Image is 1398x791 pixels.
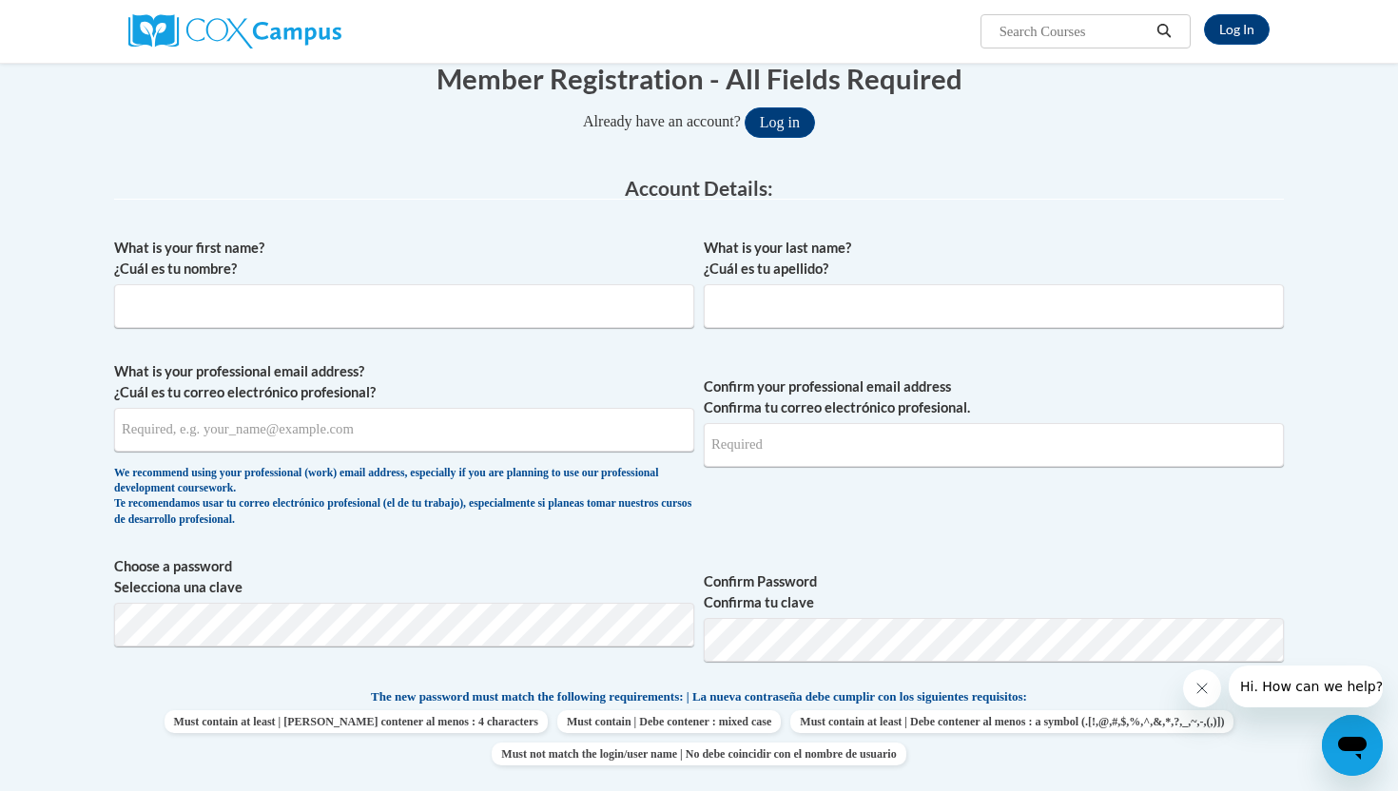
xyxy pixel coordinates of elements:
input: Metadata input [114,408,694,452]
img: Cox Campus [128,14,341,48]
iframe: Close message [1183,669,1221,707]
label: What is your last name? ¿Cuál es tu apellido? [704,238,1284,280]
div: We recommend using your professional (work) email address, especially if you are planning to use ... [114,466,694,529]
iframe: Button to launch messaging window [1322,715,1383,776]
label: Choose a password Selecciona una clave [114,556,694,598]
iframe: Message from company [1229,666,1383,707]
a: Log In [1204,14,1270,45]
span: Already have an account? [583,113,741,129]
input: Metadata input [114,284,694,328]
span: The new password must match the following requirements: | La nueva contraseña debe cumplir con lo... [371,688,1027,705]
label: Confirm Password Confirma tu clave [704,571,1284,613]
button: Search [1150,20,1178,43]
span: Must contain at least | Debe contener al menos : a symbol (.[!,@,#,$,%,^,&,*,?,_,~,-,(,)]) [790,710,1233,733]
label: What is your first name? ¿Cuál es tu nombre? [114,238,694,280]
input: Metadata input [704,284,1284,328]
span: Must contain | Debe contener : mixed case [557,710,781,733]
input: Search Courses [998,20,1150,43]
span: Account Details: [625,176,773,200]
button: Log in [745,107,815,138]
input: Required [704,423,1284,467]
label: Confirm your professional email address Confirma tu correo electrónico profesional. [704,376,1284,418]
span: Must not match the login/user name | No debe coincidir con el nombre de usuario [492,743,905,765]
label: What is your professional email address? ¿Cuál es tu correo electrónico profesional? [114,361,694,403]
h1: Member Registration - All Fields Required [114,59,1284,98]
span: Must contain at least | [PERSON_NAME] contener al menos : 4 characters [165,710,548,733]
